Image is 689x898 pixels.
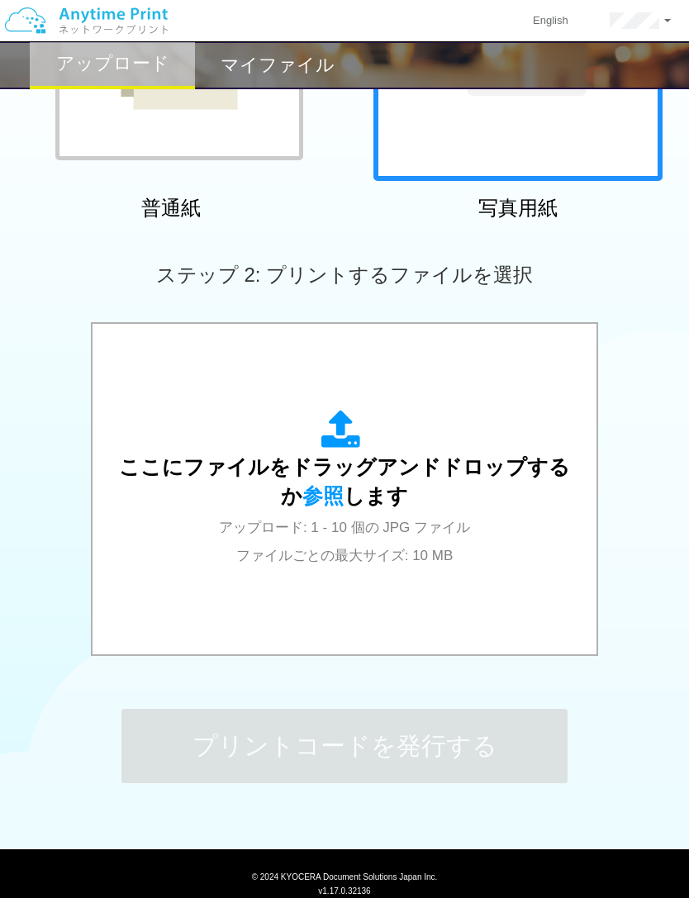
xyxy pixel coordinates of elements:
[219,520,470,563] span: アップロード: 1 - 10 個の JPG ファイル ファイルごとの最大サイズ: 10 MB
[302,484,344,507] span: 参照
[26,197,316,219] h2: 普通紙
[221,55,335,75] h2: マイファイル
[373,197,663,219] h2: 写真用紙
[119,455,570,508] span: ここにファイルをドラッグアンドドロップするか します
[252,871,438,881] span: © 2024 KYOCERA Document Solutions Japan Inc.
[121,709,568,783] button: プリントコードを発行する
[318,886,370,896] span: v1.17.0.32136
[156,264,533,286] span: ステップ 2: プリントするファイルを選択
[56,54,169,74] h2: アップロード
